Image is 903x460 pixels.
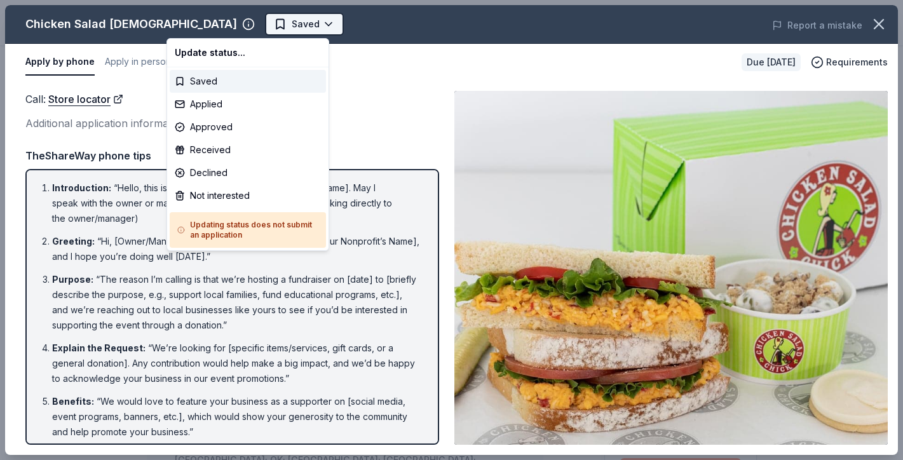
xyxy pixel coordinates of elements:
[170,184,326,207] div: Not interested
[170,70,326,93] div: Saved
[170,161,326,184] div: Declined
[177,220,318,240] h5: Updating status does not submit an application
[170,41,326,64] div: Update status...
[170,139,326,161] div: Received
[170,93,326,116] div: Applied
[218,15,304,30] span: Teacher incentives
[170,116,326,139] div: Approved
